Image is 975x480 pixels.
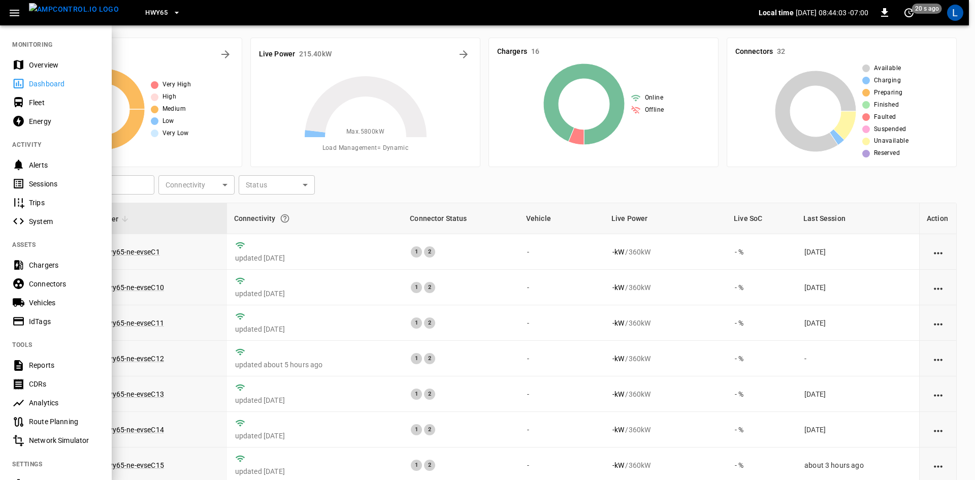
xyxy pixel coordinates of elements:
div: Analytics [29,398,100,408]
div: Sessions [29,179,100,189]
div: Network Simulator [29,435,100,445]
div: System [29,216,100,227]
div: Chargers [29,260,100,270]
span: HWY65 [145,7,168,19]
div: CDRs [29,379,100,389]
img: ampcontrol.io logo [29,3,119,16]
div: Fleet [29,98,100,108]
div: Route Planning [29,417,100,427]
div: Overview [29,60,100,70]
div: Connectors [29,279,100,289]
div: Trips [29,198,100,208]
div: profile-icon [947,5,963,21]
div: Reports [29,360,100,370]
div: Alerts [29,160,100,170]
button: set refresh interval [901,5,917,21]
div: Energy [29,116,100,126]
div: Dashboard [29,79,100,89]
p: [DATE] 08:44:03 -07:00 [796,8,868,18]
div: IdTags [29,316,100,327]
span: 20 s ago [912,4,942,14]
p: Local time [759,8,794,18]
div: Vehicles [29,298,100,308]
